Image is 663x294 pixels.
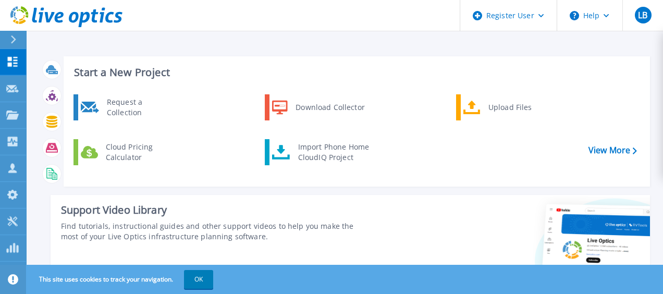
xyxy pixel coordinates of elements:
[184,270,213,289] button: OK
[29,270,213,289] span: This site uses cookies to track your navigation.
[73,94,180,120] a: Request a Collection
[101,142,178,163] div: Cloud Pricing Calculator
[638,11,647,19] span: LB
[61,221,373,242] div: Find tutorials, instructional guides and other support videos to help you make the most of your L...
[483,97,560,118] div: Upload Files
[456,94,563,120] a: Upload Files
[265,94,372,120] a: Download Collector
[73,139,180,165] a: Cloud Pricing Calculator
[588,145,637,155] a: View More
[61,203,373,217] div: Support Video Library
[293,142,374,163] div: Import Phone Home CloudIQ Project
[74,67,636,78] h3: Start a New Project
[290,97,369,118] div: Download Collector
[102,97,178,118] div: Request a Collection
